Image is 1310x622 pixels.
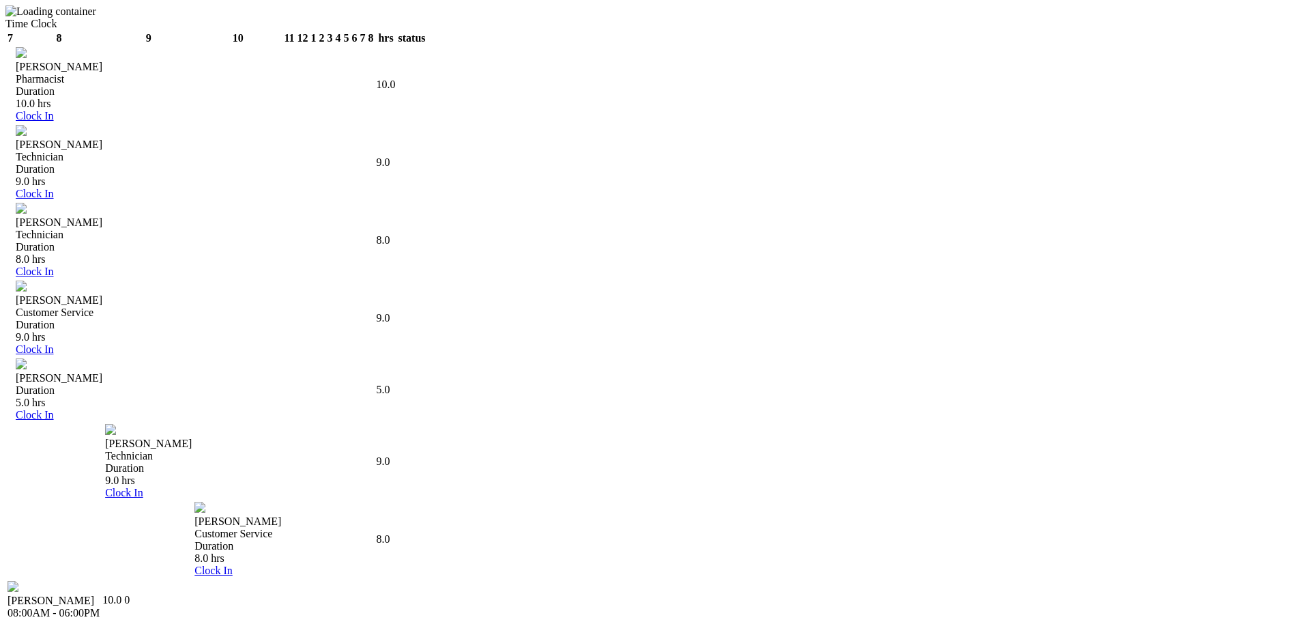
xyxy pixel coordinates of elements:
th: 1 [310,31,317,45]
th: status [398,31,426,45]
th: 10 [194,31,282,45]
td: 10.0 [102,580,122,620]
img: kr_medium.png [105,424,116,435]
a: Clock In [16,409,54,421]
th: 4 [335,31,342,45]
img: medium_625a22d9d9.jpeg [194,502,205,513]
th: 12 [297,31,309,45]
img: Loading container [5,5,96,18]
img: medium_25b59a8e0a.jpeg [16,281,27,292]
a: Clock In [16,188,54,199]
div: 8.0 hrs [16,253,723,266]
td: 10.0 [376,46,396,123]
div: Duration [16,241,723,253]
td: 8.0 [376,501,396,578]
div: Duration [16,85,901,98]
div: 8.0 hrs [194,552,902,565]
div: Technician [16,151,812,163]
div: [PERSON_NAME] [8,595,100,607]
th: hrs [376,31,396,45]
th: 9 [104,31,192,45]
th: 6 [351,31,358,45]
td: 8.0 [376,202,396,279]
div: [PERSON_NAME] [16,61,901,73]
div: Technician [16,229,723,241]
th: 3 [327,31,334,45]
img: ek_medium.png [16,125,27,136]
div: [PERSON_NAME] [16,372,458,384]
td: 9.0 [376,423,396,500]
div: 9.0 hrs [105,475,901,487]
div: 5.0 hrs [16,397,458,409]
div: [PERSON_NAME] [16,216,723,229]
th: 8 [368,31,375,45]
th: 7 [7,31,14,45]
div: 10.0 hrs [16,98,901,110]
img: ac_medium.png [16,358,27,369]
div: [PERSON_NAME] [194,515,902,528]
th: 7 [360,31,366,45]
div: [PERSON_NAME] [16,294,812,307]
div: [PERSON_NAME] [105,438,901,450]
a: Clock In [16,110,54,122]
div: [PERSON_NAME] [16,139,812,151]
td: 5.0 [376,358,396,422]
a: Clock In [16,343,54,355]
td: 9.0 [376,124,396,201]
div: Duration [194,540,902,552]
td: 9.0 [376,280,396,356]
a: Clock In [194,565,233,576]
div: Duration [16,319,812,331]
th: 5 [343,31,350,45]
a: Clock In [105,487,143,498]
th: 11 [283,31,295,45]
div: 08:00AM - 06:00PM [8,607,100,619]
a: Time Clock [5,18,57,29]
img: dh_medium.png [8,581,18,592]
div: Pharmacist [16,73,901,85]
td: 0 [123,580,130,620]
img: sm_medium.png [16,203,27,214]
div: 9.0 hrs [16,331,812,343]
div: Technician [105,450,901,462]
div: Duration [105,462,901,475]
div: Customer Service [16,307,812,319]
img: dh_medium.png [16,47,27,58]
a: Clock In [16,266,54,277]
th: 8 [15,31,103,45]
div: Duration [16,384,458,397]
div: 9.0 hrs [16,175,812,188]
div: Customer Service [194,528,902,540]
th: 2 [319,31,325,45]
div: Duration [16,163,812,175]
